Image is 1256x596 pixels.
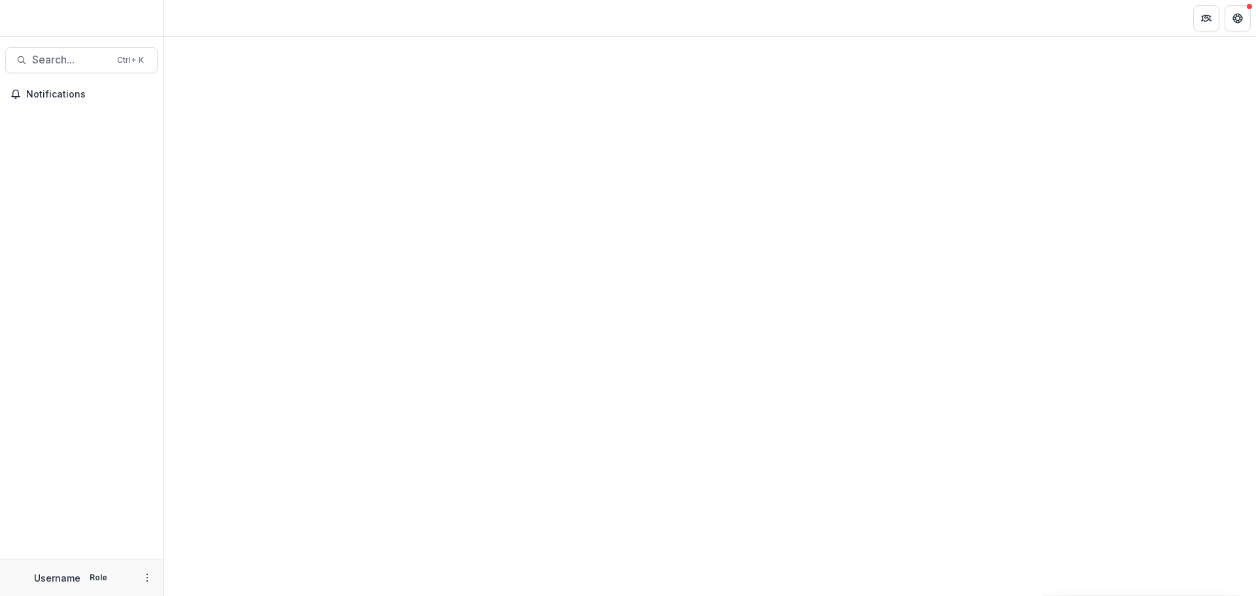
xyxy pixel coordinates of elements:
p: Role [86,572,111,584]
button: Search... [5,47,158,73]
button: Get Help [1225,5,1251,31]
div: Ctrl + K [114,53,147,67]
span: Notifications [26,89,152,100]
span: Search... [32,54,109,66]
p: Username [34,571,80,585]
button: Notifications [5,84,158,105]
nav: breadcrumb [169,9,224,27]
button: More [139,570,155,586]
button: Partners [1193,5,1219,31]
